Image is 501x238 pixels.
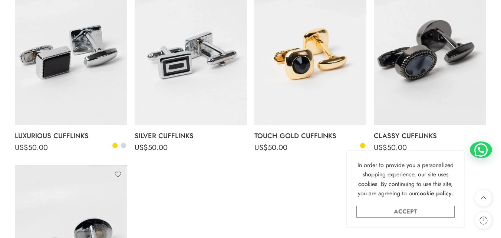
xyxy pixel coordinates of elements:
bdi: 50.00 [254,142,287,153]
span: US$ [254,142,268,153]
span: US$ [374,142,387,153]
span: US$ [135,142,148,153]
span: In order to provide you a personalized shopping experience, our site uses cookies. By continuing ... [357,161,454,198]
a: CLASSY CUFFLINKS [374,128,486,143]
a: Gold [112,142,118,149]
a: Gold [359,142,366,149]
span: US$ [15,142,28,153]
a: TOUCH GOLD CUFFLINKS [254,128,367,143]
a: Silver [120,142,127,149]
bdi: 50.00 [374,142,407,153]
bdi: 50.00 [15,142,48,153]
bdi: 50.00 [135,142,168,153]
a: LUXURIOUS CUFFLINKS [15,128,127,143]
a: Accept [356,206,455,218]
a: cookie policy. [417,189,453,198]
a: SILVER CUFFLINKS [135,128,247,143]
